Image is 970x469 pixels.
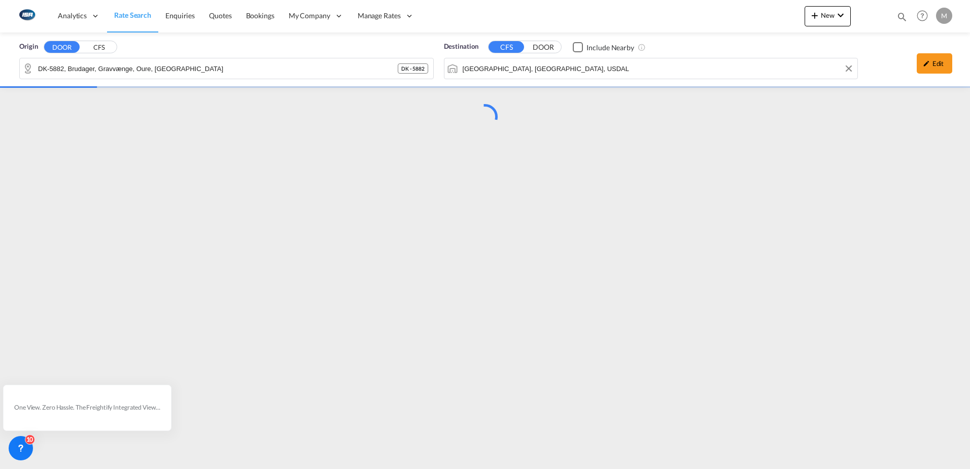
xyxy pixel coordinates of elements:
input: Search by Port [463,61,853,76]
div: icon-pencilEdit [917,53,952,74]
img: 1aa151c0c08011ec8d6f413816f9a227.png [15,5,38,27]
button: icon-plus 400-fgNewicon-chevron-down [805,6,851,26]
span: Manage Rates [358,11,401,21]
button: Clear Input [841,61,856,76]
div: icon-magnify [896,11,908,26]
button: CFS [81,42,117,53]
div: M [936,8,952,24]
md-input-container: DK-5882, Brudager, Gravvænge, Oure, Vejstrup [20,58,433,79]
md-icon: icon-chevron-down [835,9,847,21]
button: DOOR [526,42,561,53]
span: Analytics [58,11,87,21]
div: Help [914,7,936,25]
span: Origin [19,42,38,52]
span: My Company [289,11,330,21]
span: Destination [444,42,478,52]
input: Search by Door [38,61,398,76]
span: Quotes [209,11,231,20]
span: Bookings [246,11,274,20]
md-icon: Unchecked: Ignores neighbouring ports when fetching rates.Checked : Includes neighbouring ports w... [638,43,646,51]
span: Help [914,7,931,24]
md-icon: icon-magnify [896,11,908,22]
md-checkbox: Checkbox No Ink [573,42,634,52]
span: Enquiries [165,11,195,20]
span: Rate Search [114,11,151,19]
div: Include Nearby [586,43,634,53]
md-icon: icon-plus 400-fg [809,9,821,21]
span: DK - 5882 [401,65,424,72]
button: DOOR [44,41,80,53]
md-icon: icon-pencil [923,60,930,67]
button: CFS [489,41,524,53]
md-input-container: Dallas, TX, USDAL [444,58,858,79]
span: New [809,11,847,19]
